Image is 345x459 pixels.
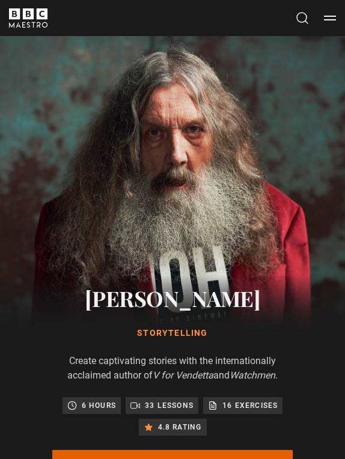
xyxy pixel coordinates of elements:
[158,421,202,433] p: 4.8 rating
[153,369,213,381] i: V for Vendetta
[145,400,194,412] p: 33 lessons
[230,369,275,381] i: Watchmen
[222,400,278,412] p: 16 exercises
[52,327,293,339] h1: Storytelling
[52,354,293,383] p: Create captivating stories with the internationally acclaimed author of and .
[9,8,47,28] svg: BBC Maestro
[82,400,116,412] p: 6 hours
[52,283,293,313] h2: [PERSON_NAME]
[324,12,336,24] button: Toggle navigation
